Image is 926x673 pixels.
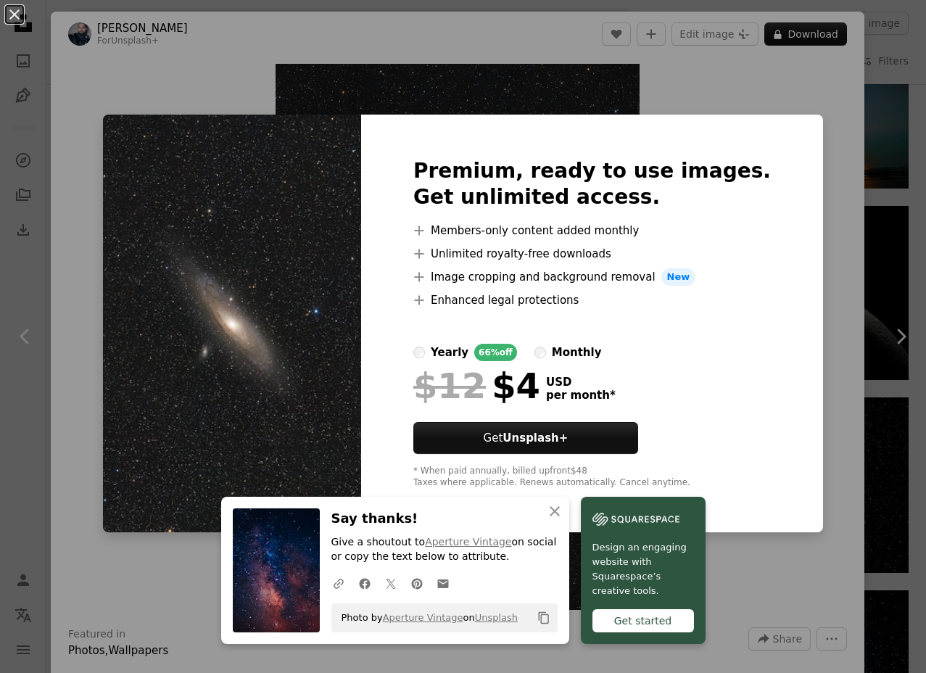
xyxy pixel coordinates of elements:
[378,569,404,598] a: Share on Twitter
[425,536,511,548] a: Aperture Vintage
[383,612,463,623] a: Aperture Vintage
[534,347,546,358] input: monthly
[413,367,486,405] span: $12
[430,569,456,598] a: Share over email
[546,376,616,389] span: USD
[532,606,556,630] button: Copy to clipboard
[661,268,696,286] span: New
[503,432,568,445] strong: Unsplash+
[552,344,602,361] div: monthly
[413,158,771,210] h2: Premium, ready to use images. Get unlimited access.
[413,222,771,239] li: Members-only content added monthly
[546,389,616,402] span: per month *
[404,569,430,598] a: Share on Pinterest
[413,292,771,309] li: Enhanced legal protections
[413,367,540,405] div: $4
[413,245,771,263] li: Unlimited royalty-free downloads
[413,347,425,358] input: yearly66%off
[352,569,378,598] a: Share on Facebook
[334,606,518,629] span: Photo by on
[431,344,468,361] div: yearly
[592,609,694,632] div: Get started
[331,535,558,564] p: Give a shoutout to on social or copy the text below to attribute.
[413,268,771,286] li: Image cropping and background removal
[331,508,558,529] h3: Say thanks!
[592,508,679,530] img: file-1606177908946-d1eed1cbe4f5image
[475,612,518,623] a: Unsplash
[413,466,771,489] div: * When paid annually, billed upfront $48 Taxes where applicable. Renews automatically. Cancel any...
[474,344,517,361] div: 66% off
[581,497,706,644] a: Design an engaging website with Squarespace’s creative tools.Get started
[413,422,638,454] button: GetUnsplash+
[592,540,694,598] span: Design an engaging website with Squarespace’s creative tools.
[103,115,361,532] img: premium_photo-1677916317230-d9b78d675264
